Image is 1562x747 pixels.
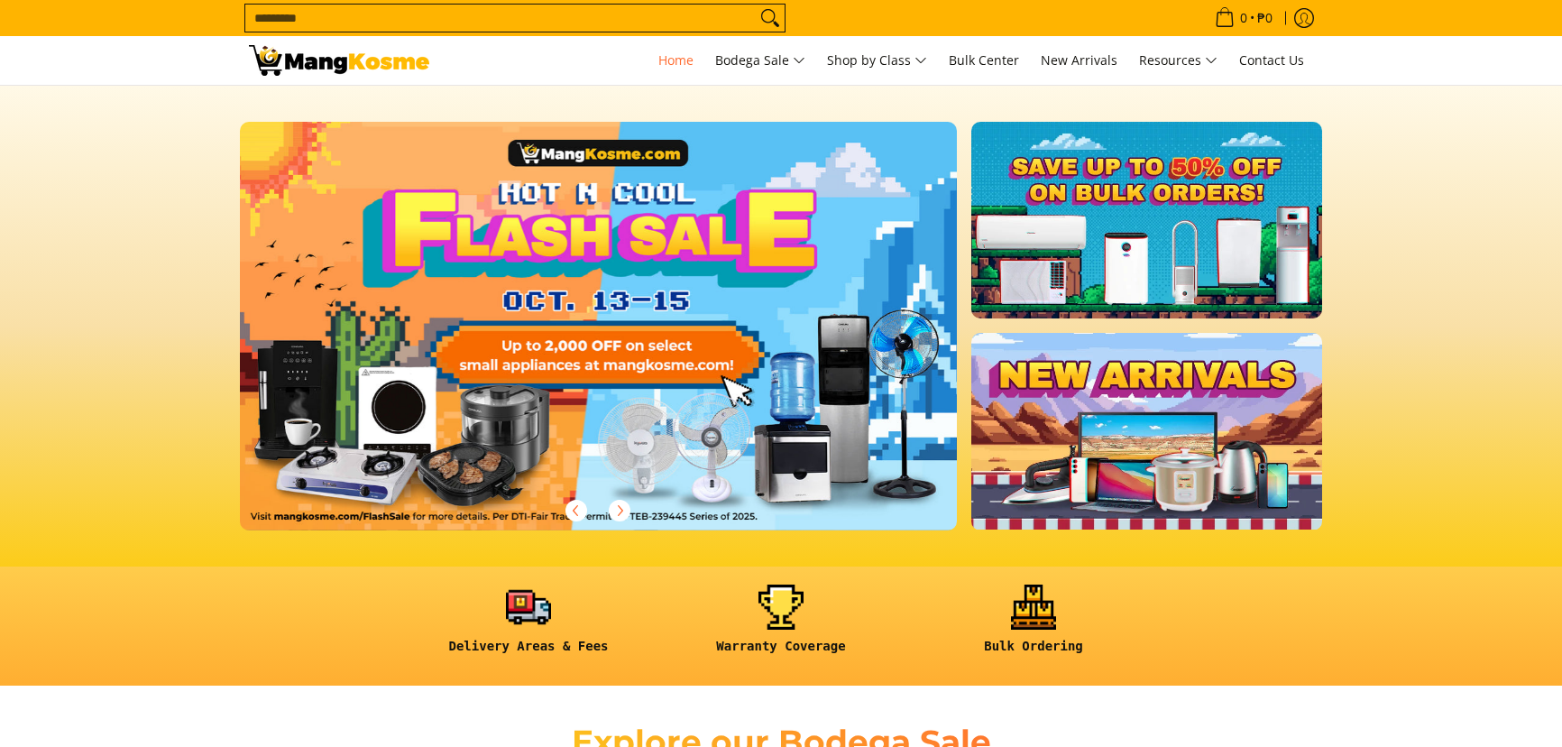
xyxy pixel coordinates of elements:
[1237,12,1250,24] span: 0
[916,585,1151,669] a: <h6><strong>Bulk Ordering</strong></h6>
[658,51,694,69] span: Home
[1130,36,1227,85] a: Resources
[1254,12,1275,24] span: ₱0
[1032,36,1126,85] a: New Arrivals
[1041,51,1117,69] span: New Arrivals
[556,491,596,530] button: Previous
[940,36,1028,85] a: Bulk Center
[600,491,639,530] button: Next
[664,585,898,669] a: <h6><strong>Warranty Coverage</strong></h6>
[1239,51,1304,69] span: Contact Us
[1209,8,1278,28] span: •
[827,50,927,72] span: Shop by Class
[240,122,1015,559] a: More
[1230,36,1313,85] a: Contact Us
[411,585,646,669] a: <h6><strong>Delivery Areas & Fees</strong></h6>
[447,36,1313,85] nav: Main Menu
[1139,50,1217,72] span: Resources
[249,45,429,76] img: Mang Kosme: Your Home Appliances Warehouse Sale Partner!
[818,36,936,85] a: Shop by Class
[756,5,785,32] button: Search
[949,51,1019,69] span: Bulk Center
[649,36,703,85] a: Home
[706,36,814,85] a: Bodega Sale
[715,50,805,72] span: Bodega Sale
